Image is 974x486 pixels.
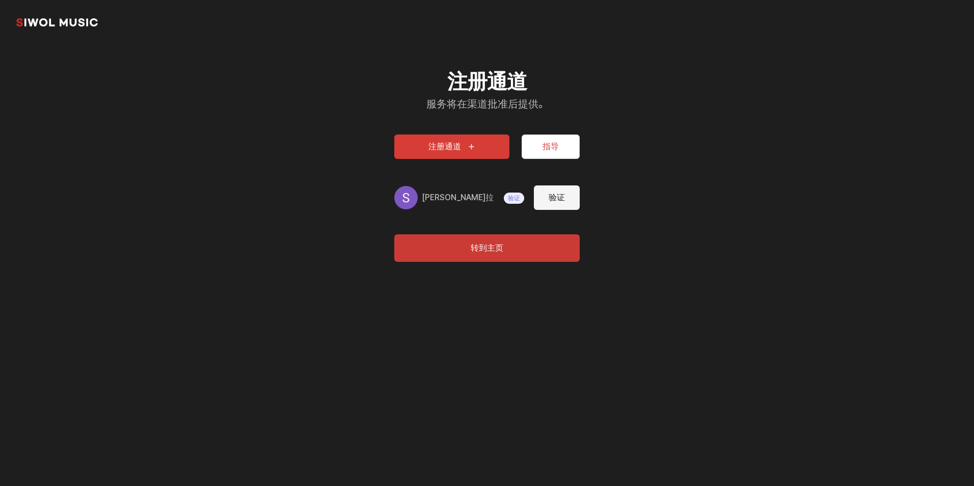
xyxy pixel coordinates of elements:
[504,193,524,204] span: 验证
[394,234,580,262] button: 转到主页
[394,69,580,94] h2: 注册通道
[422,192,494,204] a: [PERSON_NAME]拉
[394,98,580,110] p: 服务将在渠道批准后提供。
[394,134,509,159] button: 注册通道
[534,185,580,210] button: 验证
[428,142,461,151] font: 注册通道
[522,134,580,159] button: 指导
[394,186,418,209] img: 채널 프로필 이미지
